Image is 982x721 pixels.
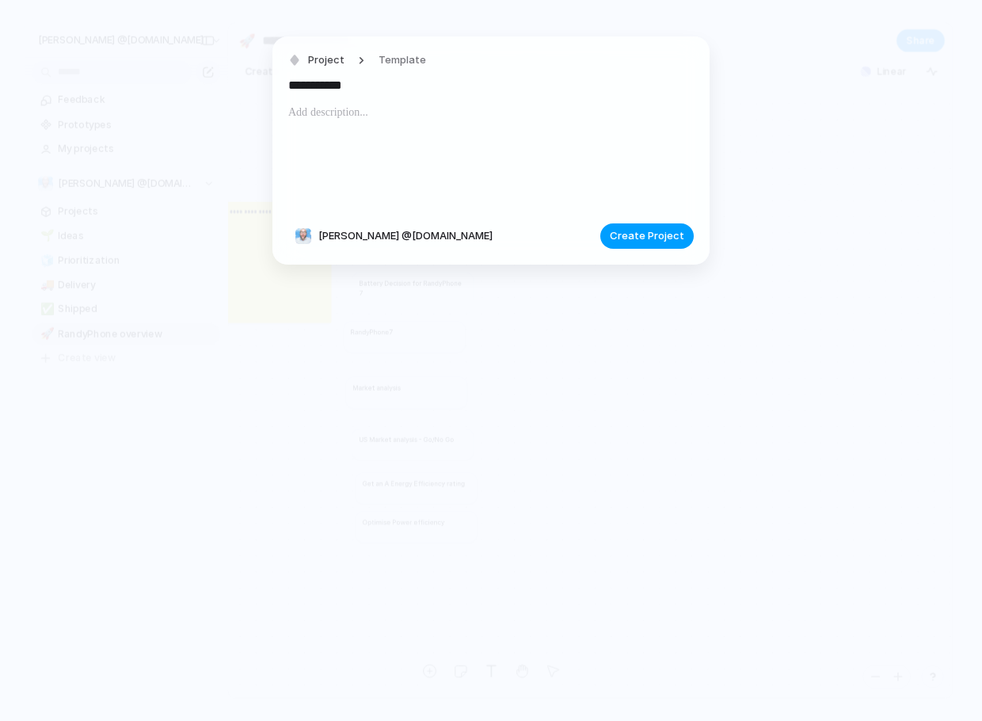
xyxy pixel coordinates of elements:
[369,49,436,72] button: Template
[379,52,426,68] span: Template
[600,223,694,249] button: Create Project
[610,228,684,244] span: Create Project
[308,52,344,68] span: Project
[284,49,349,72] button: Project
[318,228,493,244] span: [PERSON_NAME] @[DOMAIN_NAME]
